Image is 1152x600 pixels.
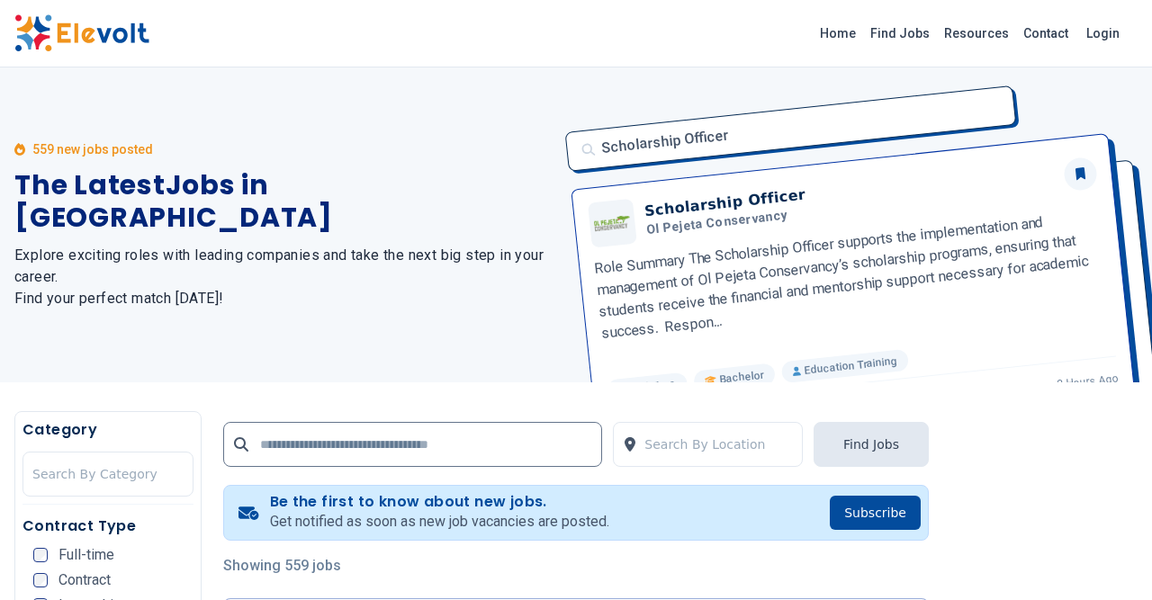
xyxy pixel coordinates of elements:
[270,511,609,533] p: Get notified as soon as new job vacancies are posted.
[33,573,48,587] input: Contract
[14,169,554,234] h1: The Latest Jobs in [GEOGRAPHIC_DATA]
[58,548,114,562] span: Full-time
[814,422,929,467] button: Find Jobs
[937,19,1016,48] a: Resources
[14,245,554,309] h2: Explore exciting roles with leading companies and take the next big step in your career. Find you...
[1016,19,1075,48] a: Contact
[22,515,193,537] h5: Contract Type
[58,573,111,587] span: Contract
[270,493,609,511] h4: Be the first to know about new jobs.
[14,14,149,52] img: Elevolt
[813,19,863,48] a: Home
[830,496,921,530] button: Subscribe
[223,555,929,577] p: Showing 559 jobs
[32,140,153,158] p: 559 new jobs posted
[863,19,937,48] a: Find Jobs
[1075,15,1130,51] a: Login
[22,419,193,441] h5: Category
[33,548,48,562] input: Full-time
